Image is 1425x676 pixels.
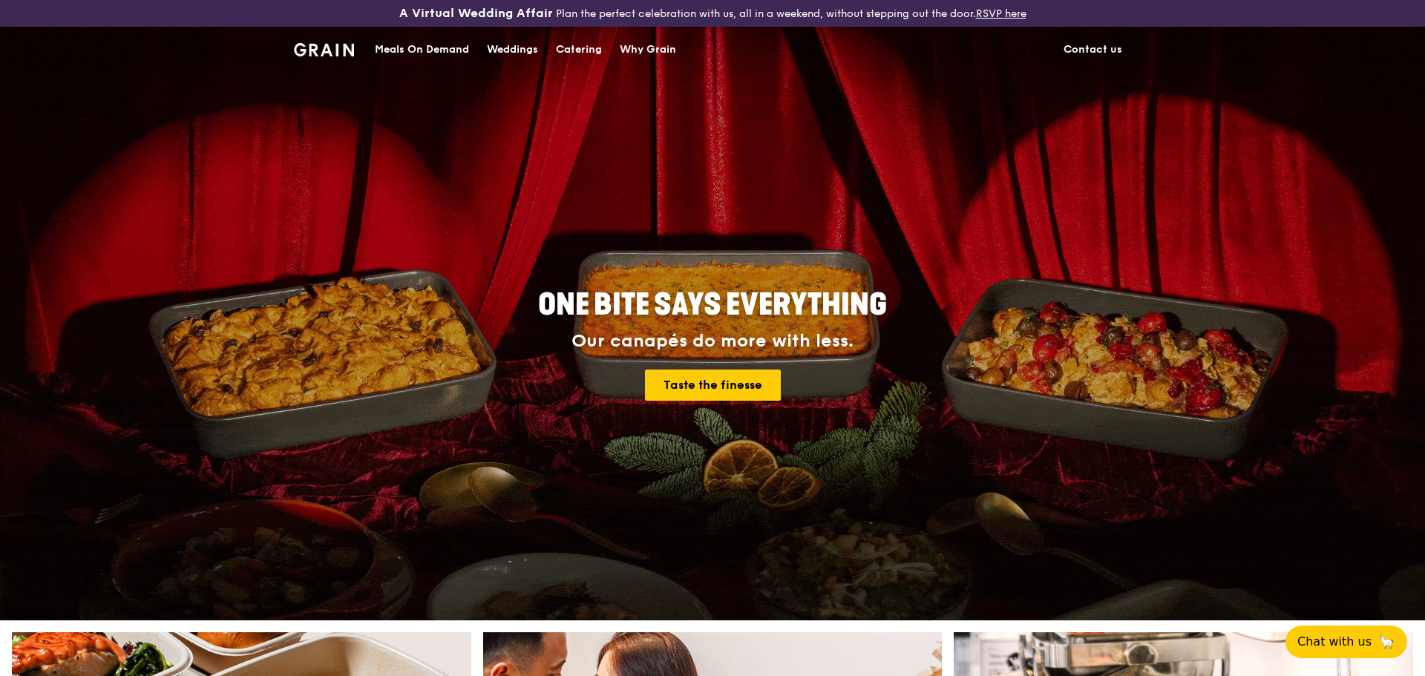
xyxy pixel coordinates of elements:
a: RSVP here [976,7,1026,20]
a: GrainGrain [294,26,354,70]
a: Why Grain [611,27,685,72]
a: Taste the finesse [645,370,781,401]
span: Chat with us [1297,633,1372,651]
button: Chat with us🦙 [1285,626,1407,658]
span: 🦙 [1377,633,1395,651]
div: Meals On Demand [375,27,469,72]
a: Catering [547,27,611,72]
a: Contact us [1055,27,1131,72]
div: Catering [556,27,602,72]
img: Grain [294,43,354,56]
span: ONE BITE SAYS EVERYTHING [538,287,887,323]
div: Why Grain [620,27,676,72]
div: Plan the perfect celebration with us, all in a weekend, without stepping out the door. [285,6,1140,21]
a: Weddings [478,27,547,72]
div: Weddings [487,27,538,72]
div: Our canapés do more with less. [445,331,980,352]
h3: A Virtual Wedding Affair [399,6,553,21]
